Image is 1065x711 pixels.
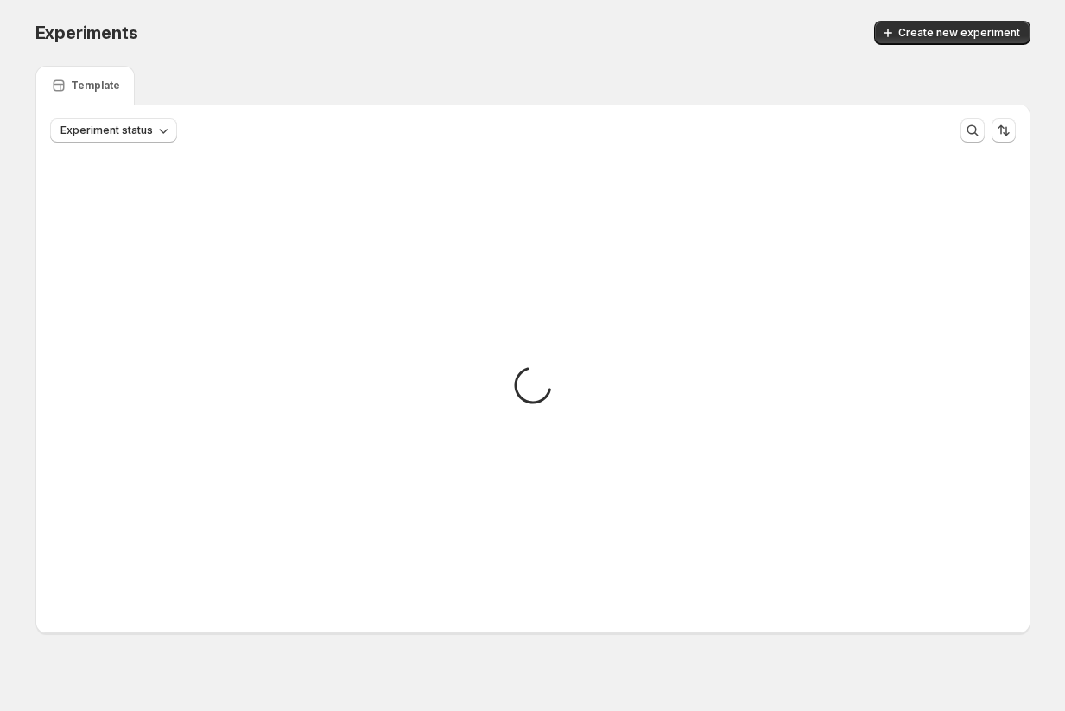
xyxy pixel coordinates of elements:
button: Sort the results [992,118,1016,143]
span: Experiment status [60,124,153,137]
span: Experiments [35,22,138,43]
button: Experiment status [50,118,177,143]
button: Create new experiment [874,21,1030,45]
p: Template [71,79,120,92]
span: Create new experiment [898,26,1020,40]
